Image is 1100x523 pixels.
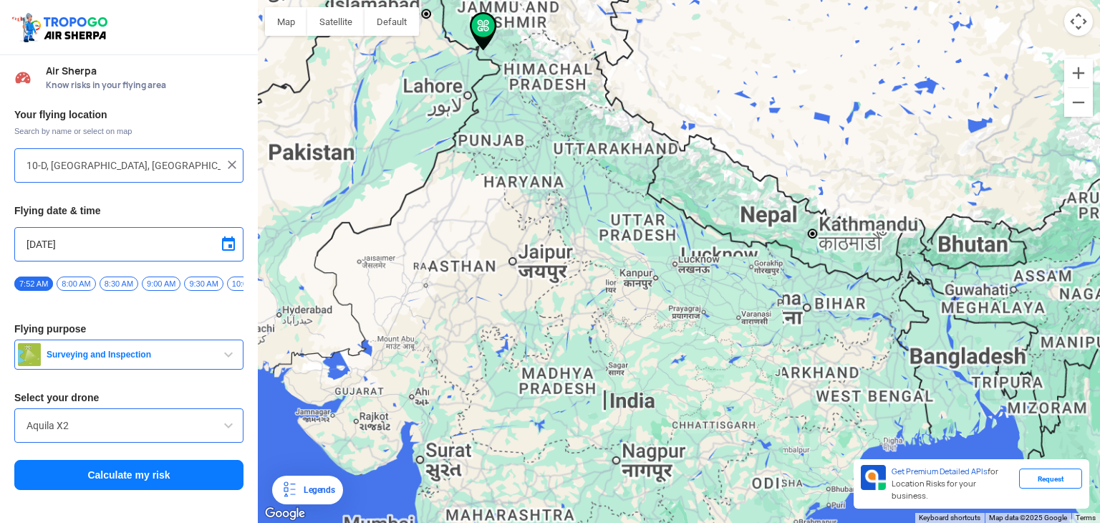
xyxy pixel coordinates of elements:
[46,80,243,91] span: Know risks in your flying area
[26,157,221,174] input: Search your flying location
[184,277,223,291] span: 9:30 AM
[26,417,231,434] input: Search by name or Brand
[298,481,334,499] div: Legends
[14,206,243,216] h3: Flying date & time
[919,513,980,523] button: Keyboard shortcuts
[18,343,41,366] img: survey.png
[989,514,1067,522] span: Map data ©2025 Google
[227,277,270,291] span: 10:00 AM
[1064,59,1093,87] button: Zoom in
[1019,469,1082,489] div: Request
[1064,88,1093,117] button: Zoom out
[41,349,220,360] span: Surveying and Inspection
[11,11,112,44] img: ic_tgdronemaps.svg
[142,277,180,291] span: 9:00 AM
[14,110,243,120] h3: Your flying location
[307,7,365,36] button: Show satellite imagery
[14,277,53,291] span: 7:52 AM
[14,460,243,490] button: Calculate my risk
[14,340,243,370] button: Surveying and Inspection
[46,65,243,77] span: Air Sherpa
[1064,7,1093,36] button: Map camera controls
[861,465,886,490] img: Premium APIs
[14,69,32,86] img: Risk Scores
[892,466,988,476] span: Get Premium Detailed APIs
[261,504,309,523] img: Google
[261,504,309,523] a: Open this area in Google Maps (opens a new window)
[14,393,243,403] h3: Select your drone
[281,481,298,499] img: Legends
[57,277,95,291] span: 8:00 AM
[265,7,307,36] button: Show street map
[1076,514,1096,522] a: Terms
[14,324,243,334] h3: Flying purpose
[886,465,1019,503] div: for Location Risks for your business.
[100,277,138,291] span: 8:30 AM
[225,158,239,172] img: ic_close.png
[26,236,231,253] input: Select Date
[14,125,243,137] span: Search by name or select on map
